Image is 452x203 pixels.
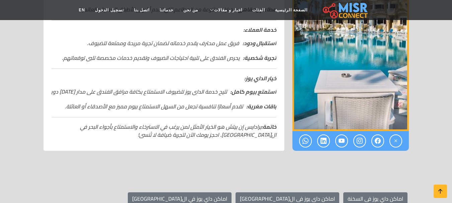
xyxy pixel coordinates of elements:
em: يحرص الفندق على تلبية احتياجات الضيوف وتقديم خدمات مخصصة تلبي توقعاتهم. [62,54,276,62]
strong: خاتمة: [261,122,276,132]
a: خدماتنا [155,4,178,16]
a: اخبار و مقالات [203,4,247,16]
a: الصفحة الرئيسية [270,4,312,16]
img: main.misr_connect [323,2,368,18]
span: اخبار و مقالات [214,7,242,13]
strong: باقات مغرية: [246,101,276,111]
strong: خيار الداي يوز: [244,73,276,83]
a: تسجيل الدخول [90,4,128,16]
strong: تجربة شخصية: [243,53,276,63]
strong: استقبال ودود: [243,38,276,48]
a: اتصل بنا [129,4,155,16]
a: EN [74,4,90,16]
em: فريق عمل محترف يقدم خدماته لضمان تجربة مريحة وممتعة للضيوف. [87,39,276,47]
a: الفئات [247,4,270,16]
em: تتيح خدمة الداي يوز للضيوف الاستمتاع بكافة مرافق الفندق على مدار [DATE] دون الحاجة للإقامة الليلية. [1,88,276,96]
a: من نحن [178,4,203,16]
em: تقدم أسعارًا تنافسية تجعل من السهل الاستمتاع بيوم مميز مع الأصدقاء أو العائلة. [65,102,276,110]
em: برادايس إن بيتش هو الخيار الأمثل لمن يرغب في الاسترخاء والاستمتاع بأجواء البحر في ال[GEOGRAPHIC_D... [80,122,276,140]
strong: خدمة العملاء: [243,25,276,35]
strong: استمتع بيوم كامل: [230,87,276,97]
